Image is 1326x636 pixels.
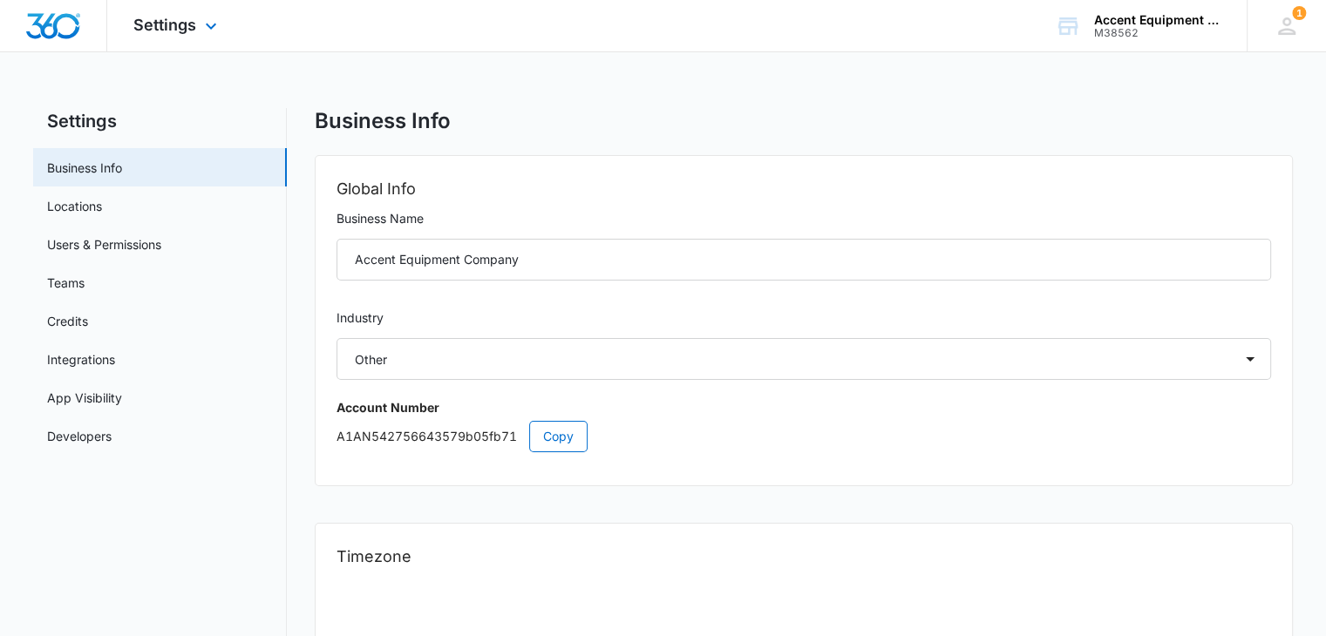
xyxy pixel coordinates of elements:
[47,197,102,215] a: Locations
[1094,27,1221,39] div: account id
[133,16,196,34] span: Settings
[315,108,451,134] h1: Business Info
[1292,6,1306,20] div: notifications count
[337,209,1271,228] label: Business Name
[47,312,88,330] a: Credits
[337,400,439,415] strong: Account Number
[529,421,588,452] button: Copy
[337,308,1271,328] label: Industry
[1292,6,1306,20] span: 1
[337,545,1271,569] h2: Timezone
[47,389,122,407] a: App Visibility
[47,274,85,292] a: Teams
[543,427,574,446] span: Copy
[33,108,287,134] h2: Settings
[337,177,1271,201] h2: Global Info
[47,159,122,177] a: Business Info
[47,235,161,254] a: Users & Permissions
[47,427,112,445] a: Developers
[337,421,1271,452] p: A1AN542756643579b05fb71
[1094,13,1221,27] div: account name
[47,350,115,369] a: Integrations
